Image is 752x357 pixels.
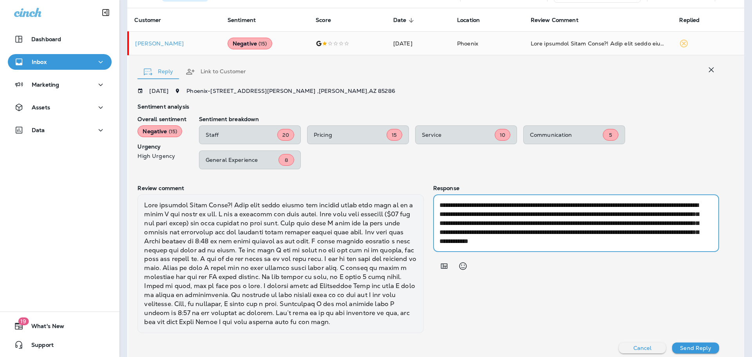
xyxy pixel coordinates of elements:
div: Negative [228,38,272,49]
p: Communication [530,132,603,138]
div: Click to view Customer Drawer [135,40,215,47]
span: Replied [679,17,700,24]
p: General Experience [206,157,278,163]
button: Reply [137,58,179,86]
span: 5 [609,132,612,138]
p: Send Reply [680,345,711,351]
span: Location [457,17,490,24]
p: Pricing [314,132,387,138]
span: What's New [23,323,64,332]
span: Replied [679,17,710,24]
p: [PERSON_NAME] [135,40,215,47]
p: Review comment [137,185,423,191]
button: Link to Customer [179,58,252,86]
p: High Urgency [137,153,186,159]
div: What happened Green Mango?! Your flat black trucks and popping green logo used to be a brand I wa... [531,40,667,47]
td: [DATE] [387,32,451,55]
button: Collapse Sidebar [95,5,117,20]
p: Sentiment analysis [137,103,719,110]
span: ( 15 ) [169,128,177,135]
p: [DATE] [149,88,168,94]
button: Send Reply [672,343,719,353]
button: 19What's New [8,318,112,334]
span: Date [393,17,417,24]
p: Service [422,132,495,138]
span: Phoenix - [STREET_ADDRESS][PERSON_NAME] , [PERSON_NAME] , AZ 85286 [186,87,395,94]
p: Staff [206,132,277,138]
span: Review Comment [531,17,578,24]
span: Location [457,17,480,24]
span: Score [316,17,341,24]
span: ( 15 ) [258,40,267,47]
p: Dashboard [31,36,61,42]
button: Inbox [8,54,112,70]
span: Sentiment [228,17,256,24]
span: Support [23,342,54,351]
div: Lore ipsumdol Sitam Conse?! Adip elit seddo eiusmo tem incidid utlab etdo magn al en a minim V qu... [137,194,423,333]
button: Select an emoji [455,258,471,274]
button: Dashboard [8,31,112,47]
p: Data [32,127,45,133]
span: 8 [285,157,288,163]
span: 19 [18,317,29,325]
p: Response [433,185,719,191]
p: Inbox [32,59,47,65]
button: Support [8,337,112,353]
span: 10 [500,132,505,138]
span: Date [393,17,407,24]
p: Sentiment breakdown [199,116,719,122]
button: Assets [8,100,112,115]
p: Assets [32,104,50,111]
span: 15 [392,132,397,138]
span: Customer [134,17,161,24]
span: Sentiment [228,17,266,24]
button: Cancel [619,343,666,353]
span: 20 [282,132,289,138]
p: Urgency [137,143,186,150]
span: Customer [134,17,171,24]
span: Phoenix [457,40,478,47]
p: Marketing [32,82,59,88]
button: Add in a premade template [436,258,452,274]
div: Negative [137,125,182,137]
span: Score [316,17,331,24]
p: Overall sentiment [137,116,186,122]
p: Cancel [633,345,652,351]
button: Marketing [8,77,112,92]
span: Review Comment [531,17,589,24]
button: Data [8,122,112,138]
